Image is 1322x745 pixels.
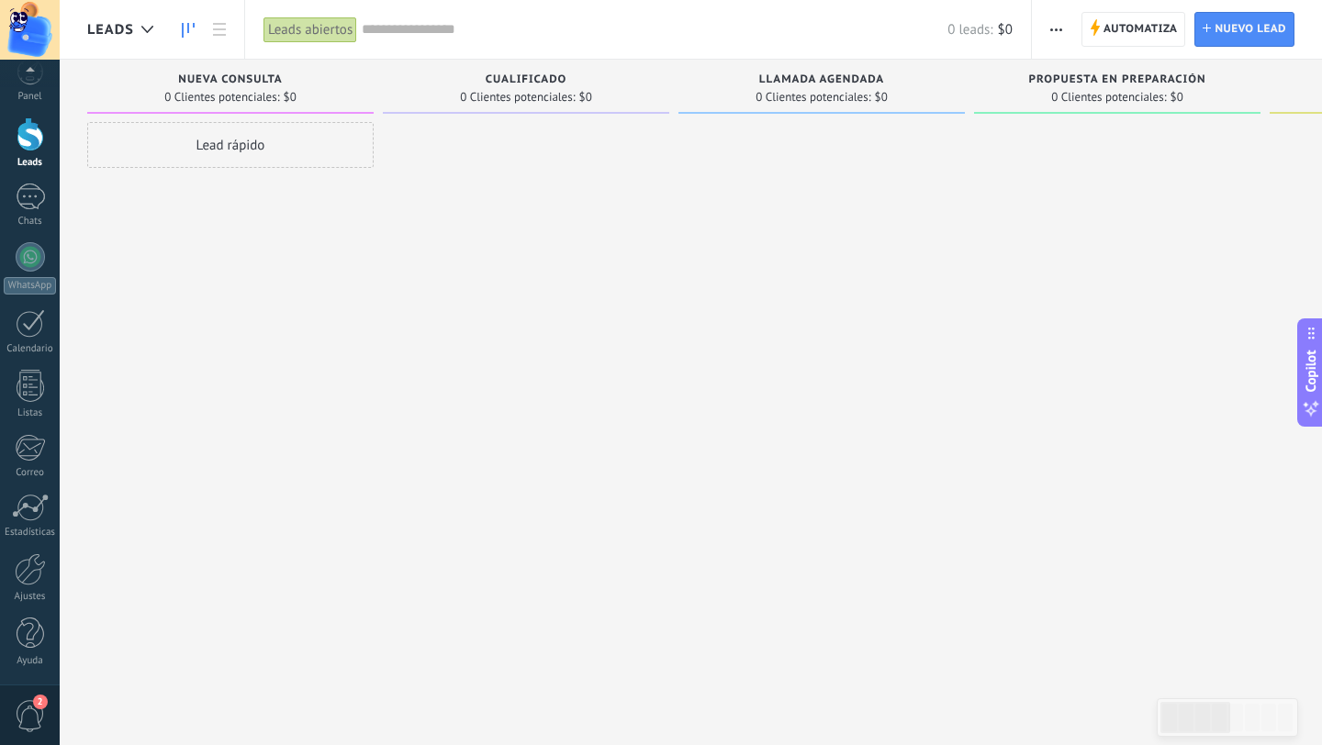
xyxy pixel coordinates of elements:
[1051,92,1166,103] span: 0 Clientes potenciales:
[1215,13,1286,46] span: Nuevo lead
[87,21,134,39] span: Leads
[998,21,1013,39] span: $0
[4,91,57,103] div: Panel
[486,73,567,86] span: Cualificado
[947,21,992,39] span: 0 leads:
[4,343,57,355] div: Calendario
[4,157,57,169] div: Leads
[1043,12,1070,47] button: Más
[4,467,57,479] div: Correo
[4,216,57,228] div: Chats
[1194,12,1294,47] a: Nuevo lead
[1302,350,1320,393] span: Copilot
[87,122,374,168] div: Lead rápido
[1104,13,1178,46] span: Automatiza
[96,73,364,89] div: Nueva consulta
[173,12,204,48] a: Leads
[1171,92,1183,103] span: $0
[178,73,282,86] span: Nueva consulta
[759,73,884,86] span: Llamada agendada
[4,655,57,667] div: Ayuda
[263,17,357,43] div: Leads abiertos
[579,92,592,103] span: $0
[392,73,660,89] div: Cualificado
[688,73,956,89] div: Llamada agendada
[284,92,297,103] span: $0
[983,73,1251,89] div: Propuesta en preparación
[204,12,235,48] a: Lista
[875,92,888,103] span: $0
[164,92,279,103] span: 0 Clientes potenciales:
[4,407,57,419] div: Listas
[1081,12,1186,47] a: Automatiza
[1029,73,1206,86] span: Propuesta en preparación
[4,591,57,603] div: Ajustes
[756,92,870,103] span: 0 Clientes potenciales:
[33,695,48,709] span: 2
[4,527,57,539] div: Estadísticas
[4,277,56,295] div: WhatsApp
[460,92,575,103] span: 0 Clientes potenciales:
